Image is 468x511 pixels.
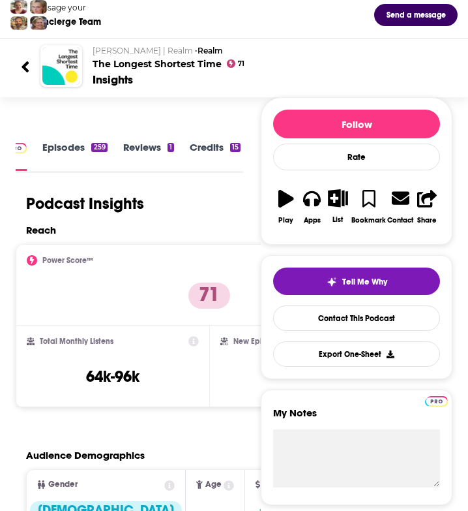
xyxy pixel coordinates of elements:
[351,216,386,225] div: Bookmark
[93,72,133,87] div: Insights
[188,283,230,309] p: 71
[374,4,458,26] button: Send a message
[233,337,305,346] h2: New Episode Listens
[42,141,107,171] a: Episodes259
[273,341,440,367] button: Export One-Sheet
[387,181,414,232] a: Contact
[273,407,440,429] label: My Notes
[238,61,244,67] span: 71
[351,181,387,232] button: Bookmark
[4,143,27,153] img: Podchaser Pro
[273,305,440,331] a: Contact This Podcast
[425,396,448,407] img: Podchaser Pro
[26,194,144,213] h1: Podcast Insights
[42,256,93,265] h2: Power Score™
[10,16,27,30] img: Jon Profile
[414,181,440,232] button: Share
[26,224,56,236] h2: Reach
[26,449,145,461] h2: Audience Demographics
[425,394,448,407] a: Pro website
[273,181,299,232] button: Play
[91,143,107,152] div: 259
[342,277,387,287] span: Tell Me Why
[230,143,241,152] div: 15
[42,47,80,85] img: The Longest Shortest Time
[273,110,440,138] button: Follow
[32,3,101,12] div: Message your
[195,46,223,55] span: •
[30,16,47,30] img: Barbara Profile
[273,144,440,170] div: Rate
[48,480,78,489] span: Gender
[205,480,222,489] span: Age
[327,277,337,287] img: tell me why sparkle
[32,16,101,27] div: Concierge Team
[93,46,193,55] span: [PERSON_NAME] | Realm
[387,215,413,225] div: Contact
[197,46,223,55] a: Realm
[168,143,174,152] div: 1
[273,268,440,295] button: tell me why sparkleTell Me Why
[278,216,293,225] div: Play
[417,216,437,225] div: Share
[325,181,351,232] button: List
[304,216,321,225] div: Apps
[123,141,174,171] a: Reviews1
[190,141,241,171] a: Credits15
[40,337,113,346] h2: Total Monthly Listens
[332,215,343,224] div: List
[93,46,447,70] h2: The Longest Shortest Time
[299,181,325,232] button: Apps
[86,367,139,386] h3: 64k-96k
